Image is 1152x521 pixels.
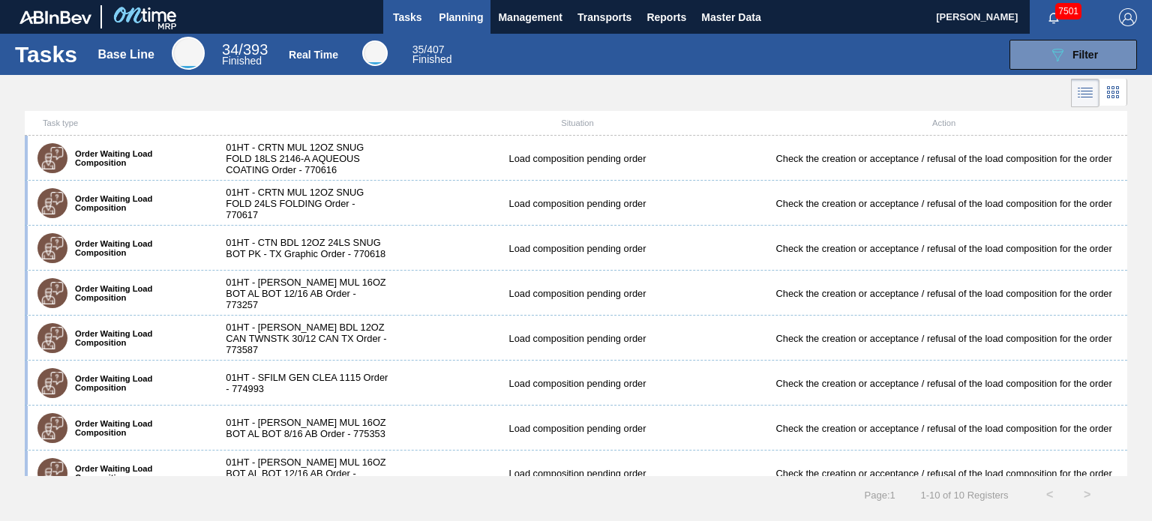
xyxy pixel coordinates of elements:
[760,243,1127,254] div: Check the creation or acceptance / refusal of the load composition for the order
[394,333,761,344] div: Load composition pending order
[28,118,211,127] div: Task type
[67,464,201,482] label: Order Waiting Load Composition
[289,49,338,61] div: Real Time
[67,239,201,257] label: Order Waiting Load Composition
[67,149,201,167] label: Order Waiting Load Composition
[760,378,1127,389] div: Check the creation or acceptance / refusal of the load composition for the order
[1099,79,1127,107] div: Card Vision
[394,288,761,299] div: Load composition pending order
[211,187,394,220] div: 01HT - CRTN MUL 12OZ SNUG FOLD 24LS FOLDING Order - 770617
[394,468,761,479] div: Load composition pending order
[760,423,1127,434] div: Check the creation or acceptance / refusal of the load composition for the order
[394,198,761,209] div: Load composition pending order
[97,48,154,61] div: Base Line
[67,419,201,437] label: Order Waiting Load Composition
[760,288,1127,299] div: Check the creation or acceptance / refusal of the load composition for the order
[1009,40,1137,70] button: Filter
[394,378,761,389] div: Load composition pending order
[760,198,1127,209] div: Check the creation or acceptance / refusal of the load composition for the order
[222,55,262,67] span: Finished
[412,43,424,55] span: 35
[391,8,424,26] span: Tasks
[1071,79,1099,107] div: List Vision
[760,118,1127,127] div: Action
[211,142,394,175] div: 01HT - CRTN MUL 12OZ SNUG FOLD 18LS 2146-A AQUEOUS COATING Order - 770616
[67,194,201,212] label: Order Waiting Load Composition
[211,322,394,355] div: 01HT - [PERSON_NAME] BDL 12OZ CAN TWNSTK 30/12 CAN TX Order - 773587
[172,37,205,70] div: Base Line
[1055,3,1081,19] span: 7501
[412,53,452,65] span: Finished
[362,40,388,66] div: Real Time
[646,8,686,26] span: Reports
[394,118,761,127] div: Situation
[19,10,91,24] img: TNhmsLtSVTkK8tSr43FrP2fwEKptu5GPRR3wAAAABJRU5ErkJggg==
[439,8,483,26] span: Planning
[211,237,394,259] div: 01HT - CTN BDL 12OZ 24LS SNUG BOT PK - TX Graphic Order - 770618
[211,277,394,310] div: 01HT - [PERSON_NAME] MUL 16OZ BOT AL BOT 12/16 AB Order - 773257
[67,329,201,347] label: Order Waiting Load Composition
[211,417,394,439] div: 01HT - [PERSON_NAME] MUL 16OZ BOT AL BOT 8/16 AB Order - 775353
[211,372,394,394] div: 01HT - SFILM GEN CLEA 1115 Order - 774993
[865,490,895,501] span: Page : 1
[15,46,77,63] h1: Tasks
[211,457,394,490] div: 01HT - [PERSON_NAME] MUL 16OZ BOT AL BOT 12/16 AB Order - 775354
[394,153,761,164] div: Load composition pending order
[918,490,1009,501] span: 1 - 10 of 10 Registers
[412,43,445,55] span: / 407
[222,43,268,66] div: Base Line
[577,8,631,26] span: Transports
[1069,476,1106,514] button: >
[760,333,1127,344] div: Check the creation or acceptance / refusal of the load composition for the order
[1072,49,1098,61] span: Filter
[222,41,238,58] span: 34
[394,243,761,254] div: Load composition pending order
[67,284,201,302] label: Order Waiting Load Composition
[760,153,1127,164] div: Check the creation or acceptance / refusal of the load composition for the order
[701,8,760,26] span: Master Data
[1119,8,1137,26] img: Logout
[498,8,562,26] span: Management
[412,45,452,64] div: Real Time
[1031,476,1069,514] button: <
[394,423,761,434] div: Load composition pending order
[1030,7,1078,28] button: Notifications
[760,468,1127,479] div: Check the creation or acceptance / refusal of the load composition for the order
[67,374,201,392] label: Order Waiting Load Composition
[222,41,268,58] span: / 393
